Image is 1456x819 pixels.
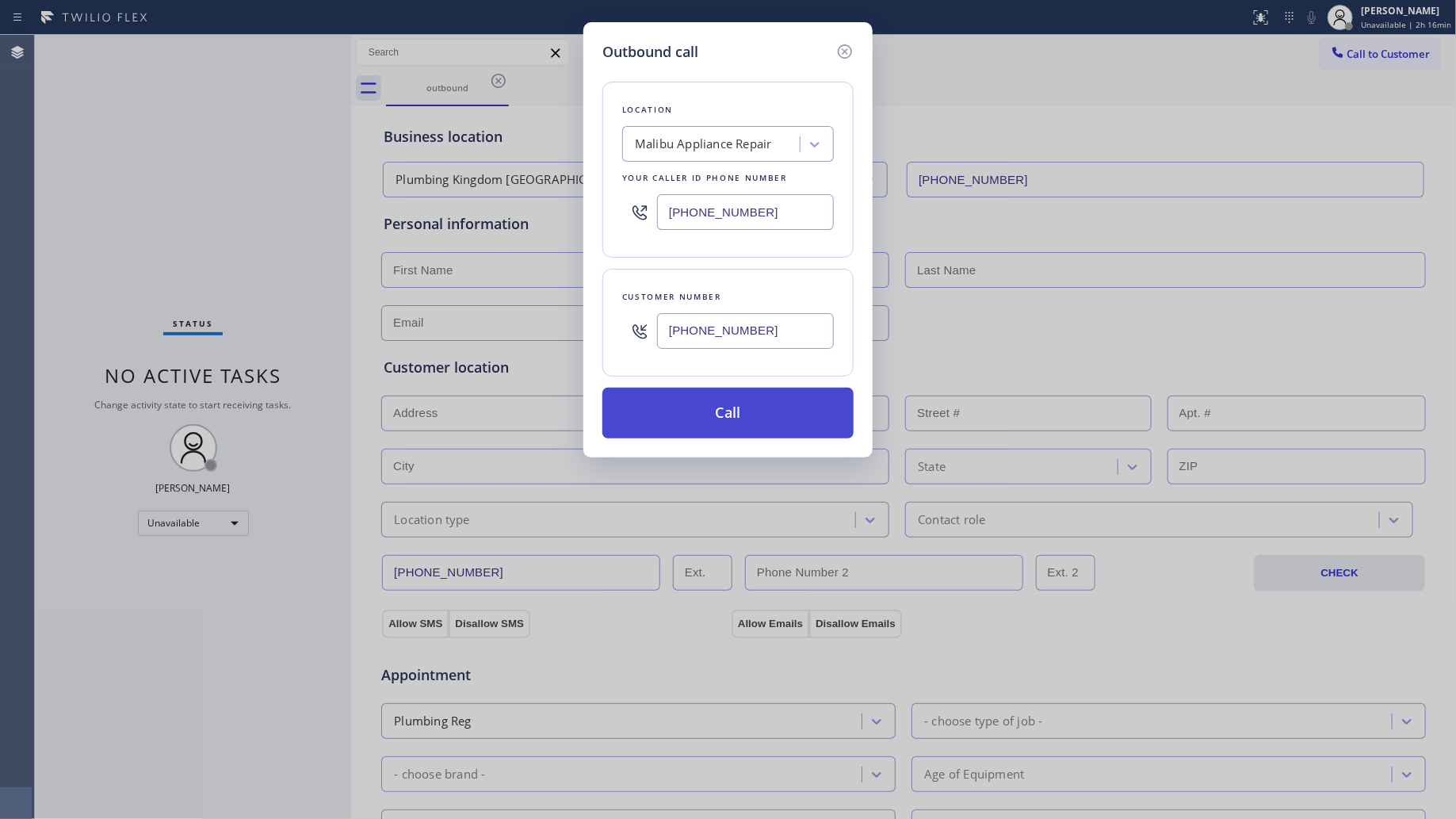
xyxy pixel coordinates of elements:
[622,170,834,186] div: Your caller id phone number
[657,313,834,349] input: (123) 456-7890
[602,41,698,63] h5: Outbound call
[602,388,854,438] button: Call
[657,194,834,230] input: (123) 456-7890
[622,101,834,118] div: Location
[622,289,834,305] div: Customer number
[635,136,772,154] div: Malibu Appliance Repair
